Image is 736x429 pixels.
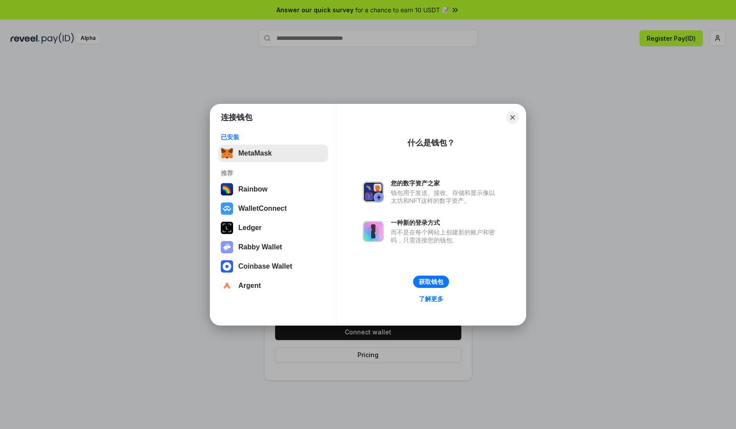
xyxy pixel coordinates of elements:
[221,202,233,215] img: svg+xml,%3Csvg%20width%3D%2228%22%20height%3D%2228%22%20viewBox%3D%220%200%2028%2028%22%20fill%3D...
[218,238,328,256] button: Rabby Wallet
[221,280,233,292] img: svg+xml,%3Csvg%20width%3D%2228%22%20height%3D%2228%22%20viewBox%3D%220%200%2028%2028%22%20fill%3D...
[221,147,233,160] img: svg+xml,%3Csvg%20fill%3D%22none%22%20height%3D%2233%22%20viewBox%3D%220%200%2035%2033%22%20width%...
[363,221,384,242] img: svg+xml,%3Csvg%20xmlns%3D%22http%3A%2F%2Fwww.w3.org%2F2000%2Fsvg%22%20fill%3D%22none%22%20viewBox...
[238,262,292,270] div: Coinbase Wallet
[218,145,328,162] button: MetaMask
[221,260,233,273] img: svg+xml,%3Csvg%20width%3D%2228%22%20height%3D%2228%22%20viewBox%3D%220%200%2028%2028%22%20fill%3D...
[221,183,233,195] img: svg+xml,%3Csvg%20width%3D%22120%22%20height%3D%22120%22%20viewBox%3D%220%200%20120%20120%22%20fil...
[238,185,268,193] div: Rainbow
[218,219,328,237] button: Ledger
[221,222,233,234] img: svg+xml,%3Csvg%20xmlns%3D%22http%3A%2F%2Fwww.w3.org%2F2000%2Fsvg%22%20width%3D%2228%22%20height%3...
[391,219,499,227] div: 一种新的登录方式
[218,181,328,198] button: Rainbow
[419,278,443,286] div: 获取钱包
[218,277,328,294] button: Argent
[218,258,328,275] button: Coinbase Wallet
[238,205,287,213] div: WalletConnect
[391,189,499,205] div: 钱包用于发送、接收、存储和显示像以太坊和NFT这样的数字资产。
[419,295,443,303] div: 了解更多
[221,169,326,177] div: 推荐
[238,243,282,251] div: Rabby Wallet
[407,138,455,148] div: 什么是钱包？
[391,228,499,244] div: 而不是在每个网站上创建新的账户和密码，只需连接您的钱包。
[221,133,326,141] div: 已安装
[238,224,262,232] div: Ledger
[218,200,328,217] button: WalletConnect
[238,282,261,290] div: Argent
[221,112,252,123] h1: 连接钱包
[221,241,233,253] img: svg+xml,%3Csvg%20xmlns%3D%22http%3A%2F%2Fwww.w3.org%2F2000%2Fsvg%22%20fill%3D%22none%22%20viewBox...
[363,181,384,202] img: svg+xml,%3Csvg%20xmlns%3D%22http%3A%2F%2Fwww.w3.org%2F2000%2Fsvg%22%20fill%3D%22none%22%20viewBox...
[238,149,272,157] div: MetaMask
[414,293,449,305] a: 了解更多
[506,111,519,124] button: Close
[391,179,499,187] div: 您的数字资产之家
[413,276,449,288] button: 获取钱包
